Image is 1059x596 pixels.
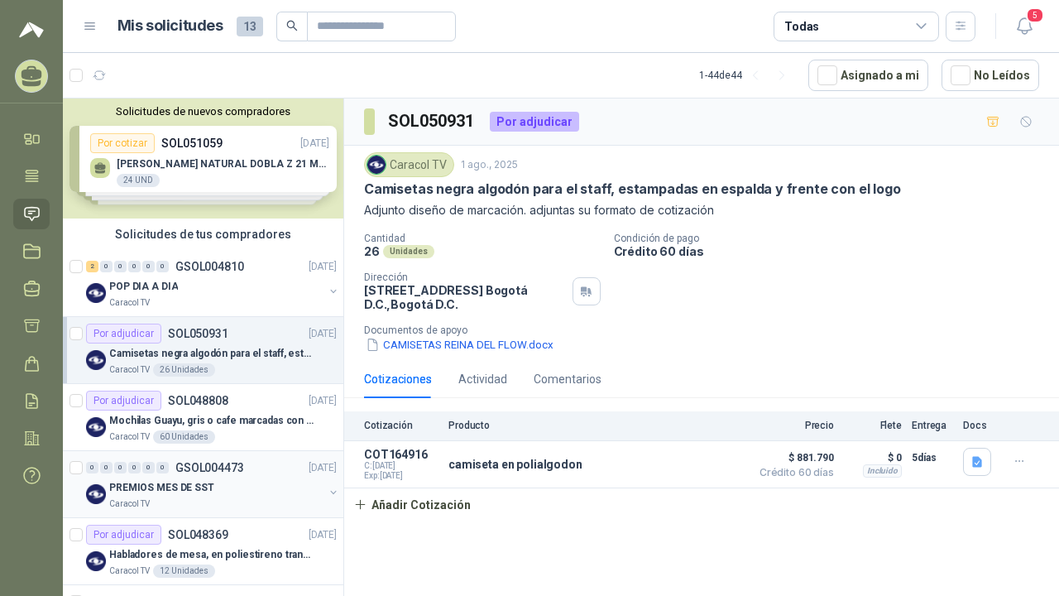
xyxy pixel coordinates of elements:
button: Añadir Cotización [344,488,480,521]
span: search [286,20,298,31]
p: Crédito 60 días [614,244,1052,258]
img: Company Logo [86,417,106,437]
div: 12 Unidades [153,565,215,578]
img: Company Logo [367,156,386,174]
p: Producto [448,420,741,431]
p: [DATE] [309,527,337,543]
div: Todas [784,17,819,36]
a: 2 0 0 0 0 0 GSOL004810[DATE] Company LogoPOP DIA A DIACaracol TV [86,257,340,310]
div: Por adjudicar [86,324,161,344]
p: Cantidad [364,233,601,244]
span: 13 [237,17,263,36]
div: 0 [100,462,113,473]
h3: SOL050931 [388,108,477,134]
p: Documentos de apoyo [364,324,1052,336]
div: 0 [86,462,98,473]
div: 0 [156,261,169,272]
p: [DATE] [309,259,337,275]
div: Comentarios [534,370,601,388]
a: Por adjudicarSOL048808[DATE] Company LogoMochilas Guayu, gris o cafe marcadas con un logoCaracol ... [63,384,343,451]
button: CAMISETAS REINA DEL FLOW.docx [364,336,555,353]
p: Flete [844,420,902,431]
span: Crédito 60 días [751,468,834,478]
p: $ 0 [844,448,902,468]
p: Entrega [912,420,953,431]
p: 5 días [912,448,953,468]
p: Caracol TV [109,363,150,377]
div: Actividad [458,370,507,388]
p: Adjunto diseño de marcación. adjuntas su formato de cotización [364,201,1039,219]
a: Por adjudicarSOL050931[DATE] Company LogoCamisetas negra algodón para el staff, estampadas en esp... [63,317,343,384]
a: Por adjudicarSOL048369[DATE] Company LogoHabladores de mesa, en poliestireno translucido (SOLO EL... [63,518,343,585]
button: 5 [1009,12,1039,41]
h1: Mis solicitudes [117,14,223,38]
span: C: [DATE] [364,461,438,471]
button: No Leídos [942,60,1039,91]
p: GSOL004473 [175,462,244,473]
div: 1 - 44 de 44 [699,62,795,89]
div: Por adjudicar [86,391,161,411]
img: Company Logo [86,350,106,370]
p: [STREET_ADDRESS] Bogotá D.C. , Bogotá D.C. [364,283,566,311]
div: Por adjudicar [490,112,579,132]
span: Exp: [DATE] [364,471,438,481]
img: Company Logo [86,283,106,303]
p: [DATE] [309,460,337,476]
p: POP DIA A DIA [109,279,178,295]
div: 0 [142,462,155,473]
div: Incluido [863,464,902,478]
p: Docs [963,420,996,431]
p: GSOL004810 [175,261,244,272]
div: Cotizaciones [364,370,432,388]
div: Caracol TV [364,152,454,177]
div: Solicitudes de tus compradores [63,219,343,250]
p: SOL048808 [168,395,228,406]
div: 0 [128,462,141,473]
p: Caracol TV [109,497,150,511]
p: Caracol TV [109,296,150,310]
div: 0 [156,462,169,473]
p: Habladores de mesa, en poliestireno translucido (SOLO EL SOPORTE) [109,547,315,563]
p: Condición de pago [614,233,1052,244]
div: 0 [114,462,127,473]
img: Company Logo [86,484,106,504]
p: [DATE] [309,326,337,342]
div: 26 Unidades [153,363,215,377]
p: [DATE] [309,393,337,409]
div: Por adjudicar [86,525,161,545]
span: $ 881.790 [751,448,834,468]
p: Caracol TV [109,430,150,444]
div: Unidades [383,245,434,258]
img: Company Logo [86,551,106,571]
p: Cotización [364,420,438,431]
button: Asignado a mi [808,60,928,91]
div: 0 [100,261,113,272]
p: Camisetas negra algodón para el staff, estampadas en espalda y frente con el logo [109,346,315,362]
p: SOL050931 [168,328,228,339]
span: 5 [1026,7,1044,23]
p: Caracol TV [109,565,150,578]
img: Logo peakr [19,20,44,40]
p: COT164916 [364,448,438,461]
p: Dirección [364,272,566,283]
p: Camisetas negra algodón para el staff, estampadas en espalda y frente con el logo [364,180,900,198]
div: 0 [142,261,155,272]
div: 0 [128,261,141,272]
p: 26 [364,244,380,258]
p: PREMIOS MES DE SST [109,480,214,496]
p: Mochilas Guayu, gris o cafe marcadas con un logo [109,413,315,429]
div: 2 [86,261,98,272]
p: Precio [751,420,834,431]
p: SOL048369 [168,529,228,541]
div: Solicitudes de nuevos compradoresPor cotizarSOL051059[DATE] [PERSON_NAME] NATURAL DOBLA Z 21 MULT... [63,99,343,219]
div: 0 [114,261,127,272]
p: 1 ago., 2025 [461,157,518,173]
div: 60 Unidades [153,430,215,444]
a: 0 0 0 0 0 0 GSOL004473[DATE] Company LogoPREMIOS MES DE SSTCaracol TV [86,458,340,511]
p: camiseta en polialgodon [448,458,582,471]
button: Solicitudes de nuevos compradores [69,105,337,118]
